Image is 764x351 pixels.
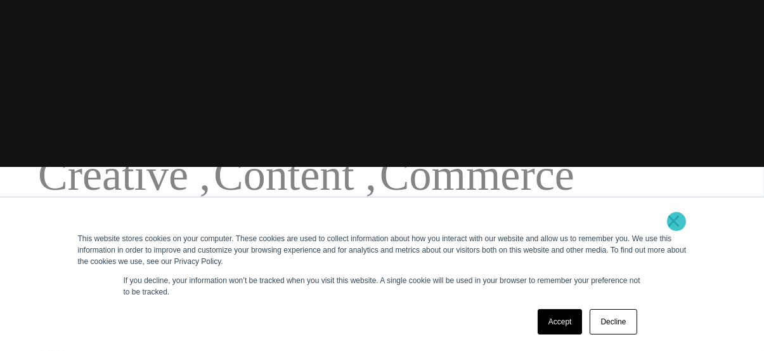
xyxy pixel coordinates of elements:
[214,151,354,200] a: Content
[200,151,211,200] span: ,
[38,151,188,200] a: Creative
[365,151,377,200] span: ,
[380,151,574,200] a: Commerce
[124,275,641,298] p: If you decline, your information won’t be tracked when you visit this website. A single cookie wi...
[666,215,682,227] a: ×
[78,233,687,267] div: This website stores cookies on your computer. These cookies are used to collect information about...
[538,309,583,334] a: Accept
[590,309,637,334] a: Decline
